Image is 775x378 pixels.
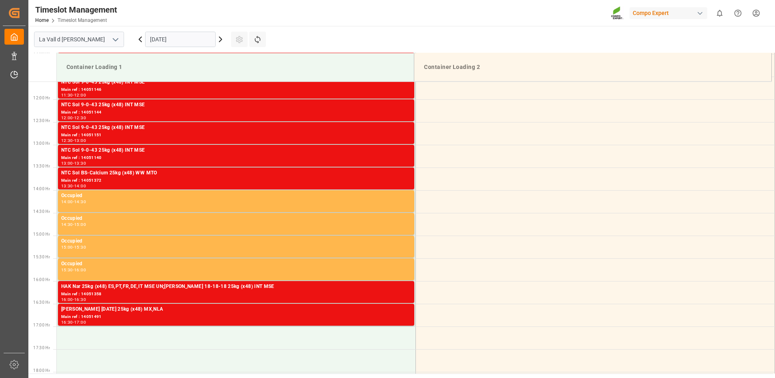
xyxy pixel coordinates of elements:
div: HAK Nar 25kg (x48) ES,PT,FR,DE,IT MSE UN;[PERSON_NAME] 18-18-18 25kg (x48) INT MSE [61,283,411,291]
div: Occupied [61,260,411,268]
div: 15:00 [61,245,73,249]
div: - [73,223,74,226]
div: 14:00 [74,184,86,188]
div: Occupied [61,215,411,223]
span: 13:30 Hr [33,164,50,168]
div: [PERSON_NAME] [DATE] 25kg (x48) MX,NLA [61,305,411,314]
div: 12:30 [61,139,73,142]
div: 13:30 [74,161,86,165]
div: Timeslot Management [35,4,117,16]
div: NTC Sol 9-0-43 25kg (x48) INT MSE [61,78,411,86]
div: Compo Expert [629,7,707,19]
span: 14:00 Hr [33,187,50,191]
span: 18:00 Hr [33,368,50,373]
span: 15:30 Hr [33,255,50,259]
div: - [73,139,74,142]
div: 14:00 [61,200,73,204]
div: 12:00 [74,93,86,97]
div: 16:30 [61,320,73,324]
div: 16:00 [74,268,86,272]
div: 13:30 [61,184,73,188]
span: 17:00 Hr [33,323,50,327]
div: - [73,245,74,249]
input: DD.MM.YYYY [145,32,216,47]
div: 16:30 [74,298,86,301]
span: 12:00 Hr [33,96,50,100]
div: 17:00 [74,320,86,324]
span: 12:30 Hr [33,118,50,123]
div: 15:30 [74,245,86,249]
span: 17:30 Hr [33,346,50,350]
div: - [73,320,74,324]
div: Main ref : 14051358 [61,291,411,298]
button: open menu [109,33,121,46]
input: Type to search/select [34,32,124,47]
span: 13:00 Hr [33,141,50,146]
div: Main ref : 14051151 [61,132,411,139]
button: Help Center [729,4,747,22]
div: 14:30 [74,200,86,204]
div: 11:30 [61,93,73,97]
div: 13:00 [74,139,86,142]
button: show 0 new notifications [711,4,729,22]
span: 16:00 Hr [33,277,50,282]
div: 12:00 [61,116,73,120]
div: NTC Sol 9-0-43 25kg (x48) INT MSE [61,146,411,155]
img: Screenshot%202023-09-29%20at%2010.02.21.png_1712312052.png [611,6,624,20]
div: 16:00 [61,298,73,301]
div: 15:30 [61,268,73,272]
div: NTC Sol BS-Calcium 25kg (x48) WW MTO [61,169,411,177]
div: Main ref : 14051491 [61,314,411,320]
div: NTC Sol 9-0-43 25kg (x48) INT MSE [61,124,411,132]
div: Occupied [61,237,411,245]
div: Container Loading 2 [421,60,765,75]
span: 15:00 Hr [33,232,50,236]
div: Main ref : 14051140 [61,155,411,161]
div: - [73,268,74,272]
div: - [73,298,74,301]
div: Container Loading 1 [63,60,407,75]
div: Main ref : 14051146 [61,86,411,93]
button: Compo Expert [629,5,711,21]
a: Home [35,17,49,23]
div: - [73,200,74,204]
div: 15:00 [74,223,86,226]
div: Occupied [61,192,411,200]
div: 12:30 [74,116,86,120]
div: - [73,161,74,165]
div: 14:30 [61,223,73,226]
div: NTC Sol 9-0-43 25kg (x48) INT MSE [61,101,411,109]
div: 13:00 [61,161,73,165]
div: Main ref : 14051144 [61,109,411,116]
span: 16:30 Hr [33,300,50,305]
div: - [73,184,74,188]
div: - [73,93,74,97]
div: Main ref : 14051372 [61,177,411,184]
div: - [73,116,74,120]
span: 14:30 Hr [33,209,50,214]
